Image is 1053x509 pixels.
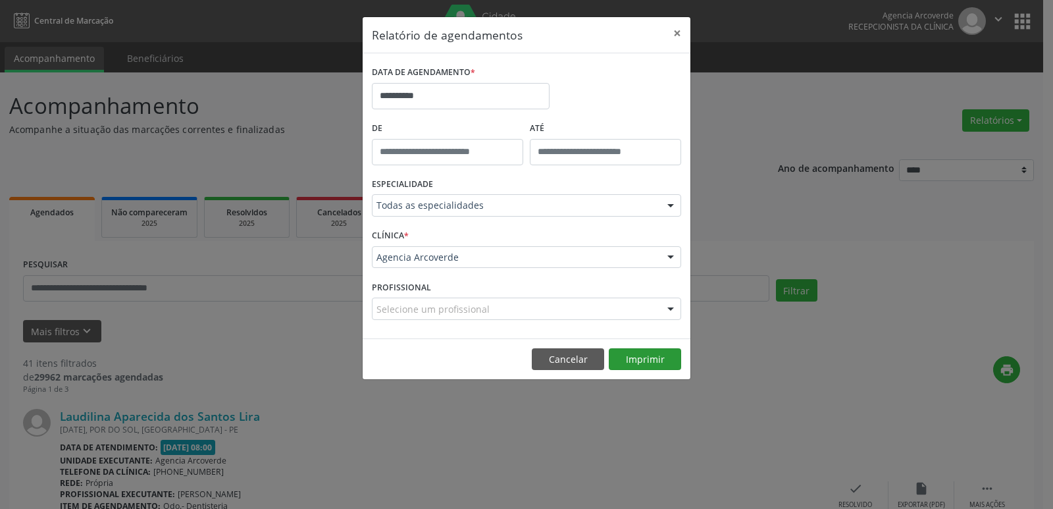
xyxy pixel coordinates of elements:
button: Close [664,17,690,49]
label: CLÍNICA [372,226,409,246]
span: Todas as especialidades [376,199,654,212]
label: ESPECIALIDADE [372,174,433,195]
label: PROFISSIONAL [372,277,431,298]
label: ATÉ [530,119,681,139]
h5: Relatório de agendamentos [372,26,523,43]
span: Agencia Arcoverde [376,251,654,264]
button: Cancelar [532,348,604,371]
button: Imprimir [609,348,681,371]
span: Selecione um profissional [376,302,490,316]
label: De [372,119,523,139]
label: DATA DE AGENDAMENTO [372,63,475,83]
